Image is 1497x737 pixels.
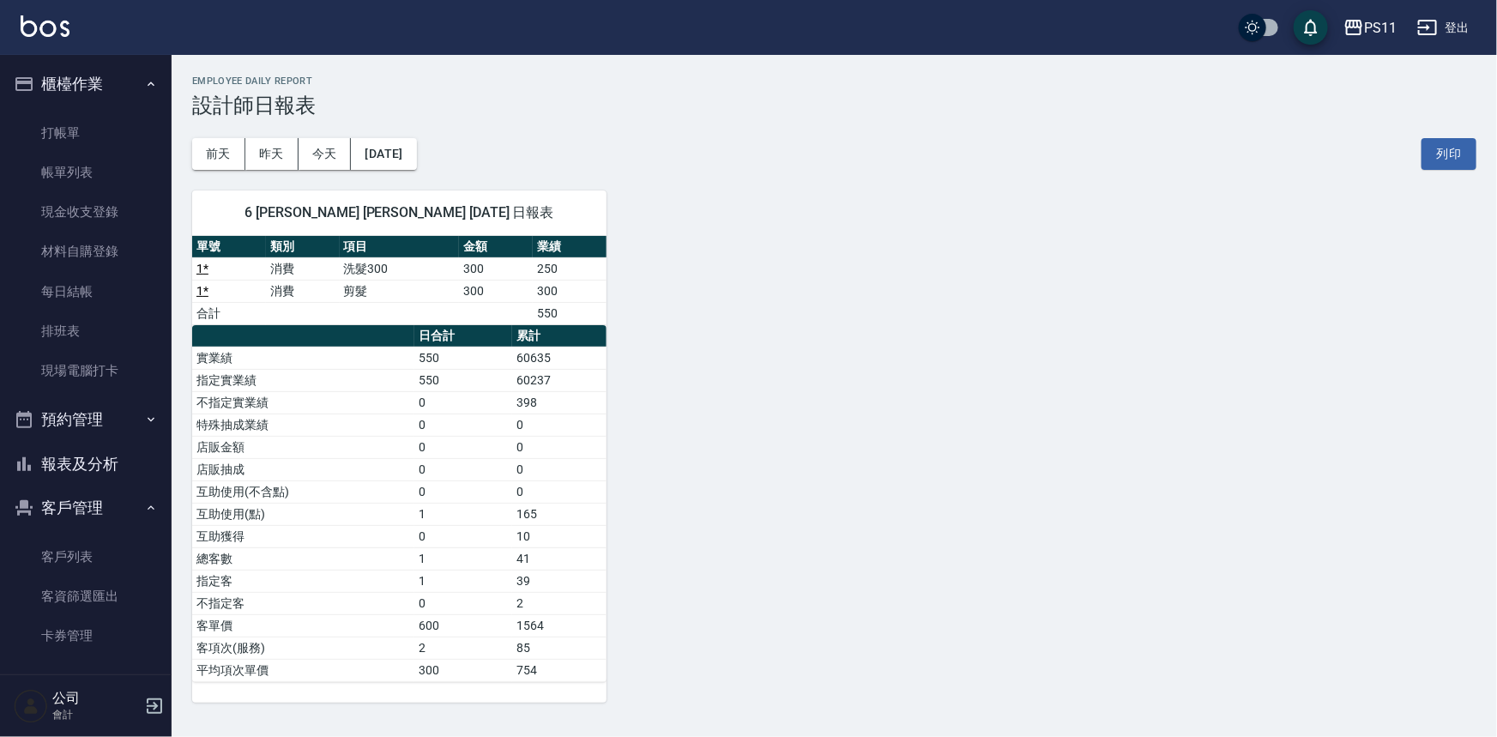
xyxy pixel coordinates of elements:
[414,592,512,614] td: 0
[14,689,48,723] img: Person
[414,659,512,681] td: 300
[192,325,607,682] table: a dense table
[245,138,299,170] button: 昨天
[192,547,414,570] td: 總客數
[7,537,165,577] a: 客戶列表
[1364,17,1397,39] div: PS11
[340,236,460,258] th: 項目
[1337,10,1403,45] button: PS11
[192,369,414,391] td: 指定實業績
[512,592,607,614] td: 2
[414,570,512,592] td: 1
[512,547,607,570] td: 41
[7,62,165,106] button: 櫃檯作業
[192,236,607,325] table: a dense table
[512,347,607,369] td: 60635
[340,257,460,280] td: 洗髮300
[7,311,165,351] a: 排班表
[192,414,414,436] td: 特殊抽成業績
[213,204,586,221] span: 6 [PERSON_NAME] [PERSON_NAME] [DATE] 日報表
[340,280,460,302] td: 剪髮
[512,436,607,458] td: 0
[459,280,533,302] td: 300
[512,503,607,525] td: 165
[533,302,607,324] td: 550
[1294,10,1328,45] button: save
[512,614,607,637] td: 1564
[512,659,607,681] td: 754
[7,192,165,232] a: 現金收支登錄
[1422,138,1476,170] button: 列印
[512,325,607,347] th: 累計
[351,138,416,170] button: [DATE]
[266,236,340,258] th: 類別
[266,257,340,280] td: 消費
[512,369,607,391] td: 60237
[192,347,414,369] td: 實業績
[192,614,414,637] td: 客單價
[459,257,533,280] td: 300
[7,442,165,486] button: 報表及分析
[192,436,414,458] td: 店販金額
[414,503,512,525] td: 1
[7,616,165,655] a: 卡券管理
[7,113,165,153] a: 打帳單
[192,592,414,614] td: 不指定客
[7,486,165,530] button: 客戶管理
[192,76,1476,87] h2: Employee Daily Report
[52,707,140,722] p: 會計
[192,480,414,503] td: 互助使用(不含點)
[512,570,607,592] td: 39
[7,232,165,271] a: 材料自購登錄
[192,525,414,547] td: 互助獲得
[192,302,266,324] td: 合計
[414,436,512,458] td: 0
[414,347,512,369] td: 550
[192,637,414,659] td: 客項次(服務)
[192,138,245,170] button: 前天
[414,414,512,436] td: 0
[512,391,607,414] td: 398
[414,325,512,347] th: 日合計
[512,525,607,547] td: 10
[192,503,414,525] td: 互助使用(點)
[192,570,414,592] td: 指定客
[1410,12,1476,44] button: 登出
[52,690,140,707] h5: 公司
[7,577,165,616] a: 客資篩選匯出
[192,659,414,681] td: 平均項次單價
[533,257,607,280] td: 250
[414,547,512,570] td: 1
[7,397,165,442] button: 預約管理
[414,525,512,547] td: 0
[414,369,512,391] td: 550
[266,280,340,302] td: 消費
[192,94,1476,118] h3: 設計師日報表
[414,614,512,637] td: 600
[7,663,165,708] button: 行銷工具
[414,637,512,659] td: 2
[7,272,165,311] a: 每日結帳
[512,637,607,659] td: 85
[459,236,533,258] th: 金額
[192,391,414,414] td: 不指定實業績
[512,480,607,503] td: 0
[299,138,352,170] button: 今天
[21,15,69,37] img: Logo
[192,458,414,480] td: 店販抽成
[512,414,607,436] td: 0
[414,391,512,414] td: 0
[7,153,165,192] a: 帳單列表
[533,236,607,258] th: 業績
[7,351,165,390] a: 現場電腦打卡
[533,280,607,302] td: 300
[414,480,512,503] td: 0
[512,458,607,480] td: 0
[414,458,512,480] td: 0
[192,236,266,258] th: 單號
